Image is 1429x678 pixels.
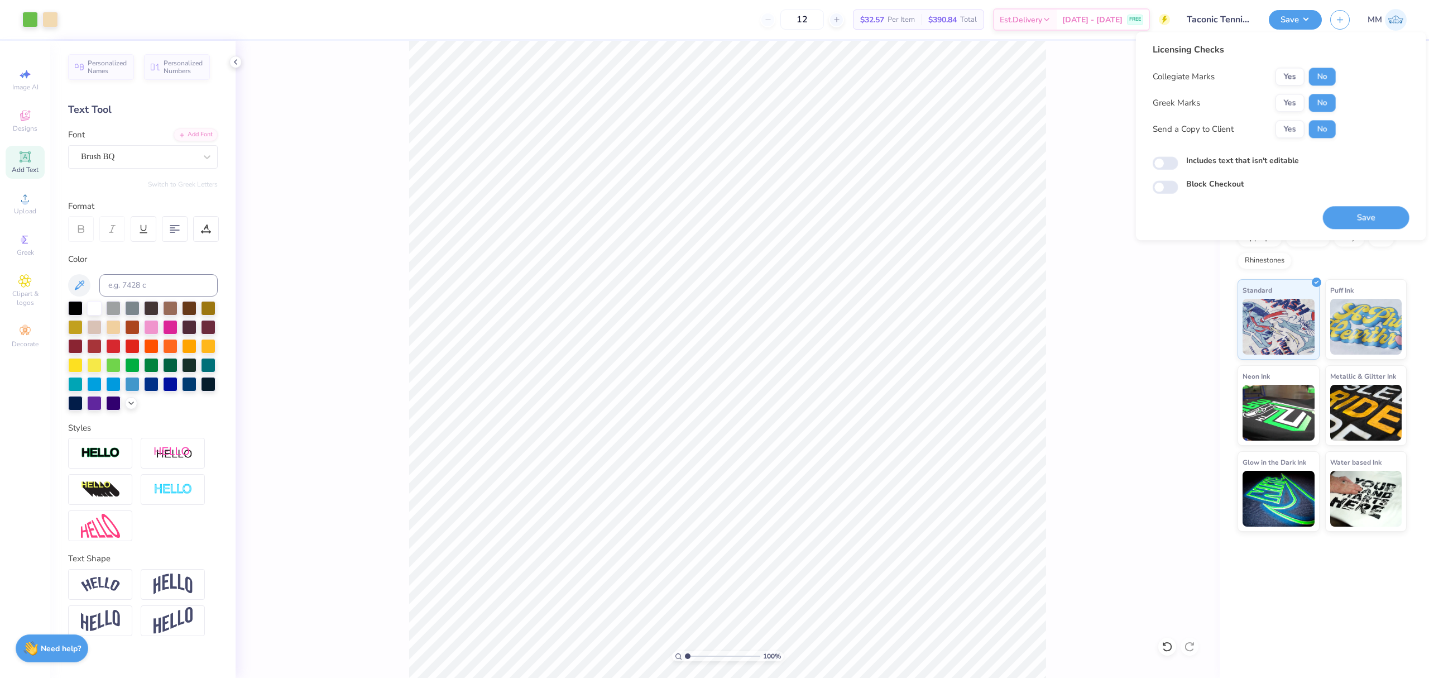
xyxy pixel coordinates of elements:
span: 100 % [763,651,781,661]
strong: Need help? [41,643,81,654]
span: Designs [13,124,37,133]
img: Mariah Myssa Salurio [1385,9,1407,31]
span: Add Text [12,165,39,174]
div: Text Shape [68,552,218,565]
div: Color [68,253,218,266]
img: Arc [81,577,120,592]
img: Glow in the Dark Ink [1243,471,1315,527]
span: Image AI [12,83,39,92]
img: Standard [1243,299,1315,355]
div: Add Font [174,128,218,141]
span: Greek [17,248,34,257]
span: Neon Ink [1243,370,1270,382]
span: Water based Ink [1330,456,1382,468]
img: Rise [154,607,193,634]
span: $32.57 [860,14,884,26]
span: FREE [1129,16,1141,23]
img: Arch [154,574,193,595]
button: No [1309,68,1336,85]
div: Collegiate Marks [1153,70,1215,83]
button: Yes [1275,68,1305,85]
div: Licensing Checks [1153,43,1336,56]
input: Untitled Design [1178,8,1260,31]
div: Greek Marks [1153,97,1200,109]
span: MM [1368,13,1382,26]
span: Upload [14,207,36,216]
img: Metallic & Glitter Ink [1330,385,1402,441]
button: Yes [1275,94,1305,112]
button: Save [1269,10,1322,30]
div: Styles [68,422,218,435]
span: Clipart & logos [6,289,45,307]
button: Yes [1275,120,1305,138]
img: Puff Ink [1330,299,1402,355]
img: Shadow [154,446,193,460]
span: $390.84 [928,14,957,26]
span: Standard [1243,284,1272,296]
span: Est. Delivery [1000,14,1042,26]
div: Format [68,200,219,213]
img: Stroke [81,447,120,460]
a: MM [1368,9,1407,31]
span: Metallic & Glitter Ink [1330,370,1396,382]
button: Switch to Greek Letters [148,180,218,189]
input: e.g. 7428 c [99,274,218,297]
img: Free Distort [81,514,120,538]
label: Block Checkout [1186,179,1244,190]
img: Flag [81,610,120,632]
span: Per Item [888,14,915,26]
span: Puff Ink [1330,284,1354,296]
img: Negative Space [154,483,193,496]
div: Send a Copy to Client [1153,123,1234,136]
img: 3d Illusion [81,481,120,499]
span: Personalized Numbers [164,59,203,75]
button: Save [1323,206,1409,229]
span: [DATE] - [DATE] [1062,14,1123,26]
button: No [1309,94,1336,112]
img: Water based Ink [1330,471,1402,527]
span: Glow in the Dark Ink [1243,456,1306,468]
button: No [1309,120,1336,138]
div: Rhinestones [1238,252,1292,269]
label: Includes text that isn't editable [1186,155,1299,166]
div: Text Tool [68,102,218,117]
img: Neon Ink [1243,385,1315,441]
input: – – [780,9,824,30]
span: Total [960,14,977,26]
span: Decorate [12,340,39,348]
label: Font [68,128,85,141]
span: Personalized Names [88,59,127,75]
